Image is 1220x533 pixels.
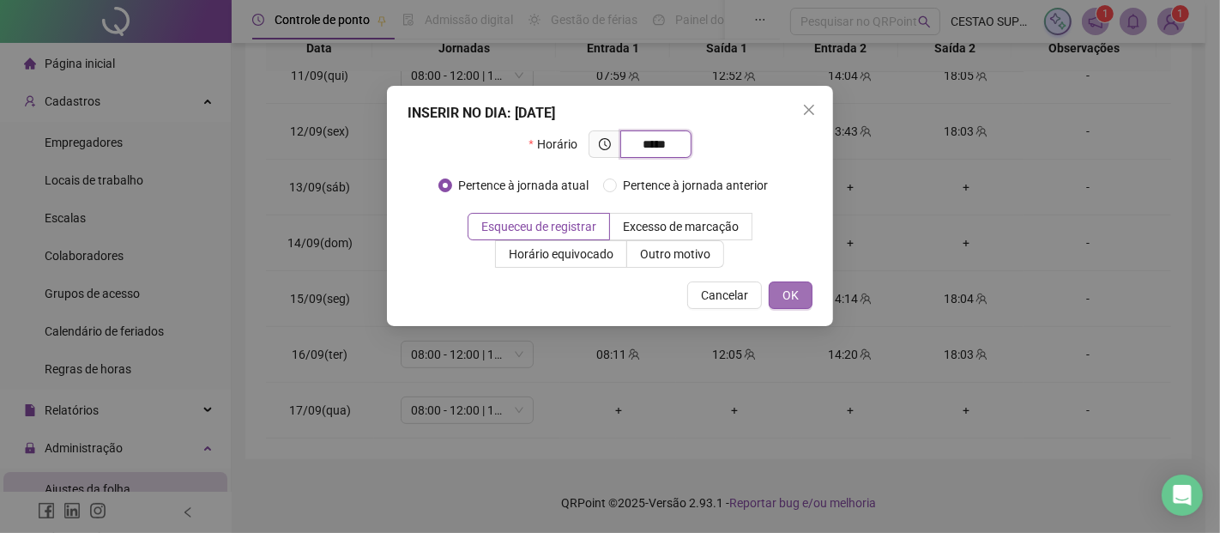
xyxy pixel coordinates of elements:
span: OK [782,286,799,305]
button: Close [795,96,823,124]
span: close [802,103,816,117]
span: Pertence à jornada atual [452,176,596,195]
label: Horário [528,130,588,158]
span: Esqueceu de registrar [481,220,596,233]
div: Open Intercom Messenger [1162,475,1203,516]
button: OK [769,282,812,309]
span: Pertence à jornada anterior [617,176,776,195]
span: clock-circle [599,138,611,150]
div: INSERIR NO DIA : [DATE] [408,103,812,124]
span: Horário equivocado [509,247,613,261]
span: Outro motivo [640,247,710,261]
span: Cancelar [701,286,748,305]
span: Excesso de marcação [623,220,739,233]
button: Cancelar [687,282,762,309]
